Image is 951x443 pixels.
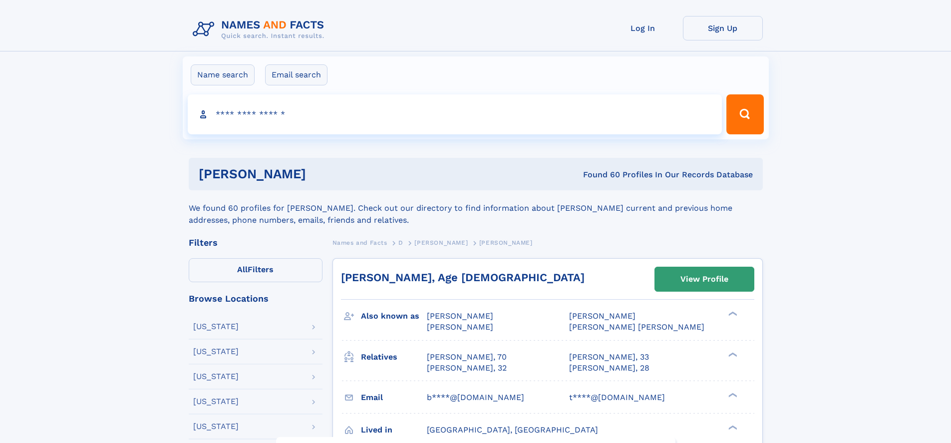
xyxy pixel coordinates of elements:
span: [PERSON_NAME] [427,311,493,321]
label: Email search [265,64,327,85]
a: [PERSON_NAME], Age [DEMOGRAPHIC_DATA] [341,271,585,284]
span: D [398,239,403,246]
div: ❯ [726,351,738,358]
div: Filters [189,238,322,247]
div: ❯ [726,392,738,398]
span: [PERSON_NAME] [569,311,635,321]
a: [PERSON_NAME], 70 [427,352,507,363]
h1: [PERSON_NAME] [199,168,445,180]
div: [US_STATE] [193,323,239,331]
div: Found 60 Profiles In Our Records Database [444,169,753,180]
span: [PERSON_NAME] [479,239,533,246]
a: View Profile [655,267,754,291]
a: Sign Up [683,16,763,40]
label: Filters [189,258,322,282]
h3: Also known as [361,308,427,325]
a: [PERSON_NAME], 33 [569,352,649,363]
img: Logo Names and Facts [189,16,332,43]
div: [US_STATE] [193,398,239,406]
a: [PERSON_NAME], 28 [569,363,649,374]
div: [US_STATE] [193,373,239,381]
a: [PERSON_NAME] [414,236,468,249]
label: Name search [191,64,255,85]
span: [PERSON_NAME] [414,239,468,246]
h3: Relatives [361,349,427,366]
h3: Lived in [361,422,427,439]
div: [US_STATE] [193,348,239,356]
a: D [398,236,403,249]
a: Log In [603,16,683,40]
input: search input [188,94,722,134]
button: Search Button [726,94,763,134]
span: All [237,265,248,274]
div: Browse Locations [189,294,322,303]
div: ❯ [726,424,738,431]
span: [GEOGRAPHIC_DATA], [GEOGRAPHIC_DATA] [427,425,598,435]
div: View Profile [680,268,728,291]
div: We found 60 profiles for [PERSON_NAME]. Check out our directory to find information about [PERSON... [189,190,763,226]
h3: Email [361,389,427,406]
span: [PERSON_NAME] [PERSON_NAME] [569,322,704,332]
a: [PERSON_NAME], 32 [427,363,507,374]
div: [US_STATE] [193,423,239,431]
div: ❯ [726,311,738,317]
span: [PERSON_NAME] [427,322,493,332]
a: Names and Facts [332,236,387,249]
